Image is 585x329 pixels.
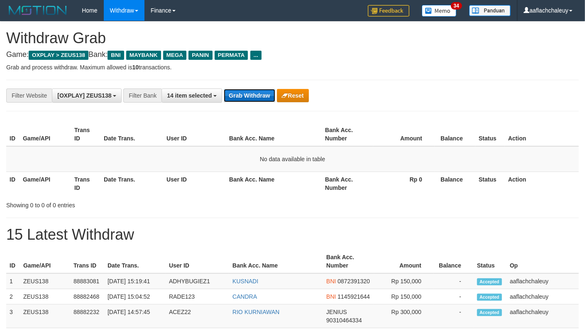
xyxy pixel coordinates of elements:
th: Trans ID [70,250,104,273]
th: Status [475,123,505,146]
h4: Game: Bank: [6,51,579,59]
a: KUSNADI [233,278,258,285]
td: 88882468 [70,289,104,304]
span: MEGA [163,51,187,60]
div: Filter Website [6,88,52,103]
span: Copy 90310464334 to clipboard [326,317,362,324]
td: ZEUS138 [20,304,70,328]
th: Balance [435,172,475,195]
span: Accepted [477,294,502,301]
td: ADHYBUGIEZ1 [166,273,229,289]
th: Amount [373,123,435,146]
span: Copy 0872391320 to clipboard [338,278,370,285]
th: Amount [374,250,434,273]
a: RIO KURNIAWAN [233,309,279,315]
td: aaflachchaleuy [507,289,579,304]
span: 34 [451,2,462,10]
span: BNI [326,293,336,300]
th: Game/API [20,250,70,273]
td: 3 [6,304,20,328]
h1: Withdraw Grab [6,30,579,47]
td: ACEZ22 [166,304,229,328]
span: ... [250,51,262,60]
th: Op [507,250,579,273]
button: [OXPLAY] ZEUS138 [52,88,122,103]
td: - [434,289,474,304]
th: Bank Acc. Number [322,172,373,195]
td: Rp 150,000 [374,289,434,304]
th: Bank Acc. Number [322,123,373,146]
th: Action [505,123,579,146]
span: Accepted [477,309,502,316]
div: Filter Bank [123,88,162,103]
span: 14 item selected [167,92,212,99]
img: Feedback.jpg [368,5,409,17]
th: Trans ID [71,172,100,195]
span: JENIUS [326,309,347,315]
td: Rp 150,000 [374,273,434,289]
th: Date Trans. [100,172,163,195]
td: - [434,304,474,328]
span: BNI [108,51,124,60]
td: 2 [6,289,20,304]
th: User ID [166,250,229,273]
td: ZEUS138 [20,289,70,304]
img: Button%20Memo.svg [422,5,457,17]
th: Bank Acc. Name [229,250,323,273]
strong: 10 [132,64,139,71]
td: [DATE] 15:19:41 [104,273,166,289]
span: MAYBANK [126,51,161,60]
th: ID [6,172,20,195]
th: Status [475,172,505,195]
td: No data available in table [6,146,579,172]
td: 88883081 [70,273,104,289]
th: Date Trans. [104,250,166,273]
span: BNI [326,278,336,285]
button: Grab Withdraw [224,89,275,102]
td: aaflachchaleuy [507,304,579,328]
span: PERMATA [215,51,248,60]
td: - [434,273,474,289]
img: panduan.png [469,5,511,16]
th: Game/API [20,172,71,195]
th: Bank Acc. Name [226,172,322,195]
th: Rp 0 [373,172,435,195]
span: PANIN [188,51,212,60]
a: CANDRA [233,293,257,300]
th: Balance [434,250,474,273]
th: Bank Acc. Name [226,123,322,146]
span: Accepted [477,278,502,285]
th: Status [474,250,507,273]
button: Reset [277,89,309,102]
th: Game/API [20,123,71,146]
th: User ID [163,172,226,195]
span: OXPLAY > ZEUS138 [29,51,88,60]
th: ID [6,123,20,146]
td: [DATE] 14:57:45 [104,304,166,328]
td: RADE123 [166,289,229,304]
td: ZEUS138 [20,273,70,289]
th: Balance [435,123,475,146]
img: MOTION_logo.png [6,4,69,17]
th: Trans ID [71,123,100,146]
th: User ID [163,123,226,146]
td: Rp 300,000 [374,304,434,328]
button: 14 item selected [162,88,222,103]
th: Action [505,172,579,195]
th: Date Trans. [100,123,163,146]
p: Grab and process withdraw. Maximum allowed is transactions. [6,63,579,71]
td: 1 [6,273,20,289]
h1: 15 Latest Withdraw [6,226,579,243]
th: Bank Acc. Number [323,250,374,273]
td: 88882232 [70,304,104,328]
span: [OXPLAY] ZEUS138 [57,92,111,99]
th: ID [6,250,20,273]
div: Showing 0 to 0 of 0 entries [6,198,237,209]
td: aaflachchaleuy [507,273,579,289]
td: [DATE] 15:04:52 [104,289,166,304]
span: Copy 1145921644 to clipboard [338,293,370,300]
